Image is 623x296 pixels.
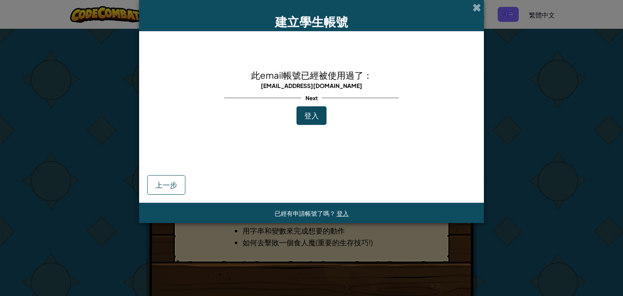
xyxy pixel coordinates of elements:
span: 建立學生帳號 [275,14,348,29]
span: 此email帳號已經被使用過了： [251,69,372,81]
span: 登入 [304,111,319,120]
button: 上一步 [147,175,185,195]
span: 上一步 [155,180,177,189]
span: Next [301,92,322,104]
span: 已經有申請帳號了嗎？ [275,209,337,217]
a: 登入 [337,209,349,217]
button: 登入 [296,106,327,125]
span: [EMAIL_ADDRESS][DOMAIN_NAME] [261,82,362,89]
